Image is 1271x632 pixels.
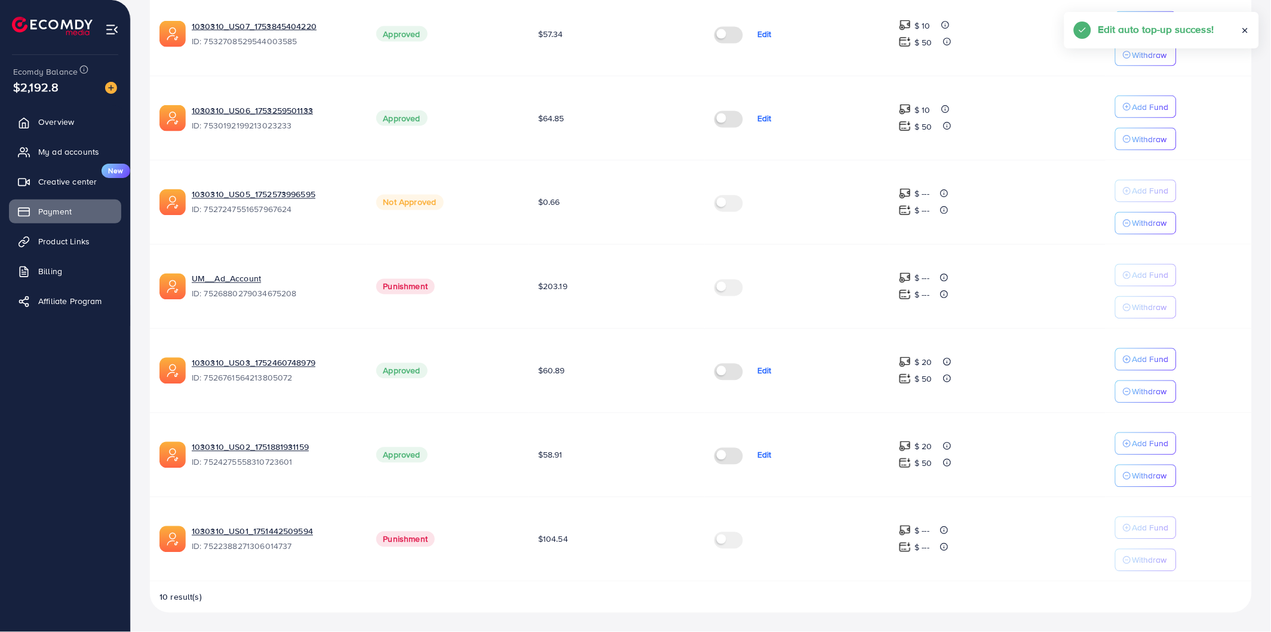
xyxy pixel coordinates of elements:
[915,204,930,218] p: $ ---
[159,442,186,468] img: ic-ads-acc.e4c84228.svg
[1132,268,1169,283] p: Add Fund
[915,119,933,134] p: $ 50
[1132,352,1169,367] p: Add Fund
[1115,465,1177,487] button: Withdraw
[192,372,357,384] span: ID: 7526761564213805072
[1132,216,1167,231] p: Withdraw
[192,20,357,48] div: <span class='underline'>1030310_US07_1753845404220</span></br>7532708529544003585
[1115,296,1177,319] button: Withdraw
[538,112,564,124] span: $64.85
[899,524,911,537] img: top-up amount
[192,189,357,201] a: 1030310_US05_1752573996595
[376,279,435,294] span: Punishment
[9,170,121,194] a: Creative centerNew
[1115,96,1177,118] button: Add Fund
[192,526,357,538] a: 1030310_US01_1751442509594
[9,140,121,164] a: My ad accounts
[1132,521,1169,535] p: Add Fund
[9,259,121,283] a: Billing
[38,295,102,307] span: Affiliate Program
[159,358,186,384] img: ic-ads-acc.e4c84228.svg
[757,448,772,462] p: Edit
[899,19,911,32] img: top-up amount
[105,82,117,94] img: image
[1115,128,1177,151] button: Withdraw
[899,188,911,200] img: top-up amount
[159,526,186,553] img: ic-ads-acc.e4c84228.svg
[192,357,357,369] a: 1030310_US03_1752460748979
[1132,469,1167,483] p: Withdraw
[538,533,568,545] span: $104.54
[376,26,428,42] span: Approved
[1132,437,1169,451] p: Add Fund
[538,365,565,377] span: $60.89
[159,189,186,216] img: ic-ads-acc.e4c84228.svg
[192,541,357,553] span: ID: 7522388271306014737
[192,288,357,300] span: ID: 7526880279034675208
[1098,22,1214,37] h5: Edit auto top-up success!
[192,35,357,47] span: ID: 7532708529544003585
[1115,44,1177,66] button: Withdraw
[1132,184,1169,198] p: Add Fund
[13,66,78,78] span: Ecomdy Balance
[899,457,911,470] img: top-up amount
[159,274,186,300] img: ic-ads-acc.e4c84228.svg
[899,373,911,385] img: top-up amount
[192,105,357,116] a: 1030310_US06_1753259501133
[915,440,933,454] p: $ 20
[192,357,357,385] div: <span class='underline'>1030310_US03_1752460748979</span></br>7526761564213805072
[192,273,357,300] div: <span class='underline'>UM__Ad_Account</span></br>7526880279034675208
[915,271,930,286] p: $ ---
[1115,348,1177,371] button: Add Fund
[192,105,357,132] div: <span class='underline'>1030310_US06_1753259501133</span></br>7530192199213023233
[192,273,357,285] a: UM__Ad_Account
[899,356,911,369] img: top-up amount
[192,441,357,469] div: <span class='underline'>1030310_US02_1751881931159</span></br>7524275558310723601
[192,119,357,131] span: ID: 7530192199213023233
[1115,212,1177,235] button: Withdraw
[38,146,99,158] span: My ad accounts
[915,187,930,201] p: $ ---
[12,17,93,35] img: logo
[915,355,933,370] p: $ 20
[376,447,428,463] span: Approved
[915,524,930,538] p: $ ---
[13,78,59,96] span: $2,192.8
[899,541,911,554] img: top-up amount
[1132,100,1169,114] p: Add Fund
[38,116,74,128] span: Overview
[899,272,911,284] img: top-up amount
[192,189,357,216] div: <span class='underline'>1030310_US05_1752573996595</span></br>7527247551657967624
[1115,432,1177,455] button: Add Fund
[9,200,121,223] a: Payment
[538,281,567,293] span: $203.19
[915,288,930,302] p: $ ---
[1115,381,1177,403] button: Withdraw
[192,441,357,453] a: 1030310_US02_1751881931159
[915,372,933,386] p: $ 50
[9,110,121,134] a: Overview
[1132,300,1167,315] p: Withdraw
[899,204,911,217] img: top-up amount
[915,541,930,555] p: $ ---
[376,363,428,379] span: Approved
[1132,553,1167,567] p: Withdraw
[1220,578,1262,623] iframe: Chat
[9,229,121,253] a: Product Links
[757,364,772,378] p: Edit
[1115,11,1177,34] button: Add Fund
[102,164,130,178] span: New
[376,532,435,547] span: Punishment
[899,120,911,133] img: top-up amount
[192,20,357,32] a: 1030310_US07_1753845404220
[538,197,560,208] span: $0.66
[105,23,119,36] img: menu
[1115,180,1177,203] button: Add Fund
[1132,385,1167,399] p: Withdraw
[1132,48,1167,62] p: Withdraw
[899,289,911,301] img: top-up amount
[1115,264,1177,287] button: Add Fund
[915,19,931,33] p: $ 10
[538,28,563,40] span: $57.34
[192,204,357,216] span: ID: 7527247551657967624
